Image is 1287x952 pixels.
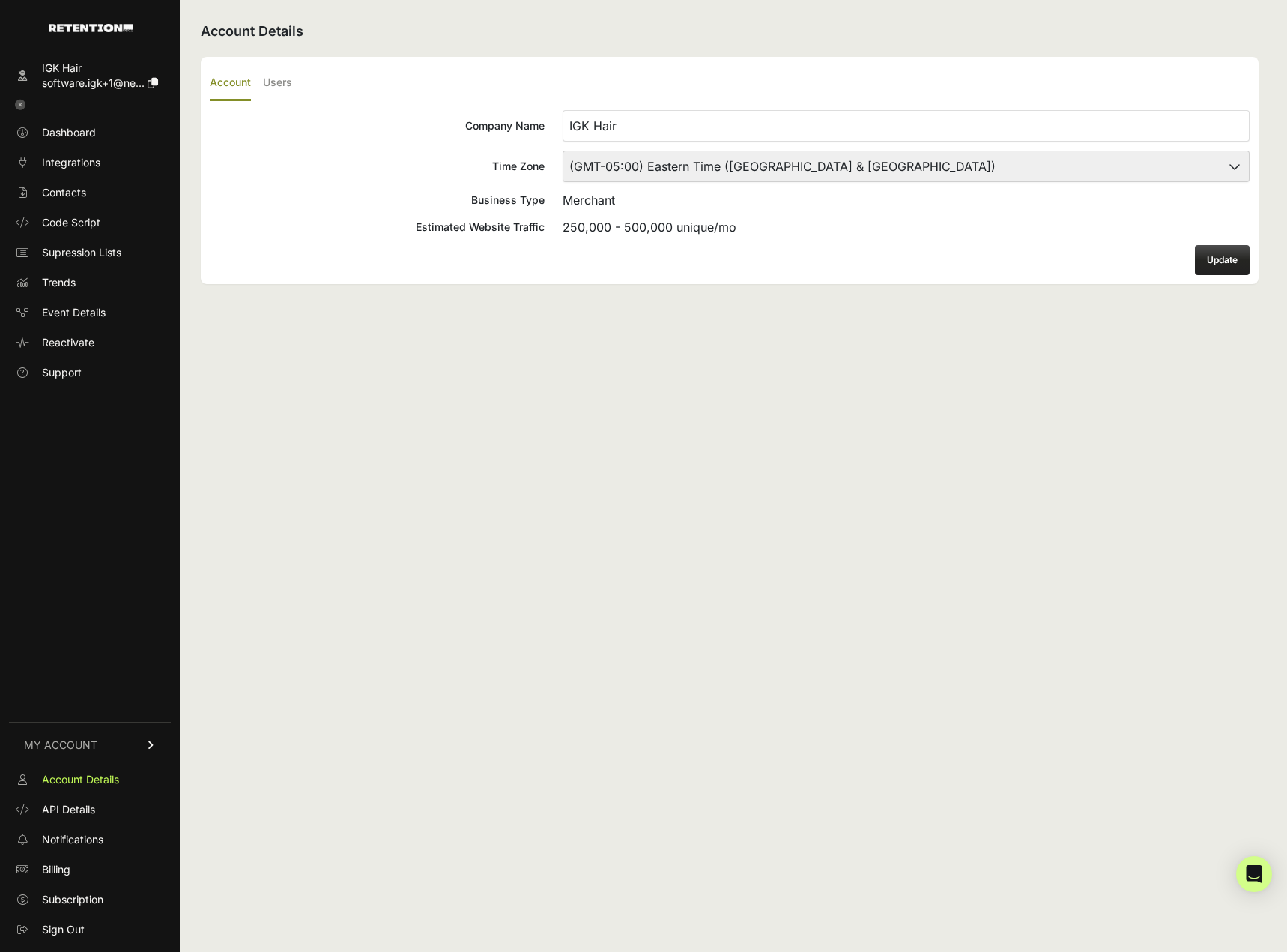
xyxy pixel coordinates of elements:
div: Business Type [210,193,545,208]
div: Open Intercom Messenger [1236,856,1272,892]
div: 250,000 - 500,000 unique/mo [563,218,1250,236]
a: IGK Hair software.igk+1@ne... [9,56,171,95]
a: Code Script [9,211,171,235]
span: Dashboard [42,125,96,140]
span: MY ACCOUNT [24,738,97,753]
span: Sign Out [42,922,85,937]
a: MY ACCOUNT [9,722,171,768]
h2: Account Details [201,21,1259,42]
span: Contacts [42,185,86,200]
a: Event Details [9,301,171,325]
a: Supression Lists [9,241,171,265]
span: Support [42,365,82,380]
img: Retention.com [49,24,133,32]
div: IGK Hair [42,61,158,76]
a: Notifications [9,828,171,852]
a: Account Details [9,768,171,792]
span: software.igk+1@ne... [42,76,145,89]
span: Trends [42,275,76,290]
span: Supression Lists [42,245,121,260]
span: Subscription [42,892,103,907]
span: Notifications [42,832,103,847]
span: API Details [42,802,95,817]
a: Integrations [9,151,171,175]
span: Account Details [42,772,119,787]
div: Time Zone [210,159,545,174]
a: Contacts [9,181,171,205]
select: Time Zone [563,151,1250,182]
div: Merchant [563,191,1250,209]
a: API Details [9,798,171,822]
a: Dashboard [9,121,171,145]
a: Trends [9,271,171,295]
a: Reactivate [9,331,171,355]
a: Sign Out [9,918,171,942]
span: Code Script [42,215,100,230]
div: Company Name [210,118,545,133]
label: Users [263,66,292,101]
label: Account [210,66,251,101]
div: Estimated Website Traffic [210,220,545,235]
a: Support [9,361,171,385]
span: Billing [42,862,70,877]
a: Billing [9,858,171,882]
button: Update [1195,245,1250,275]
span: Event Details [42,305,106,320]
a: Subscription [9,888,171,912]
input: Company Name [563,110,1250,142]
span: Integrations [42,155,100,170]
span: Reactivate [42,335,94,350]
